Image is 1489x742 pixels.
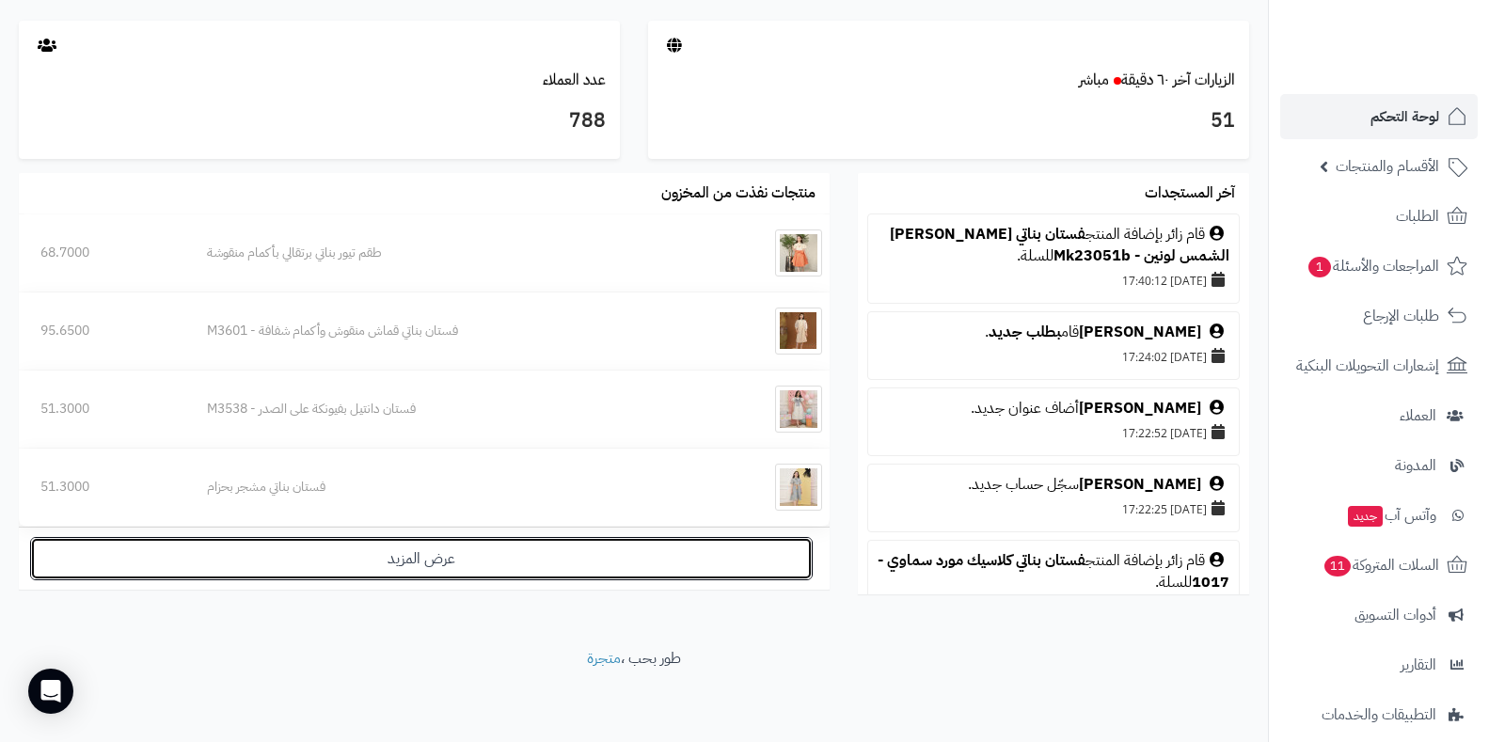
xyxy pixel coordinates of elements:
h3: منتجات نفذت من المخزون [661,185,816,202]
span: الطلبات [1396,203,1439,229]
span: التقارير [1401,652,1436,678]
div: [DATE] 17:40:12 [878,267,1229,293]
img: فستان دانتيل بفيونكة على الصدر - M3538 [775,386,822,433]
a: التطبيقات والخدمات [1280,692,1478,737]
span: التطبيقات والخدمات [1322,702,1436,728]
span: لوحة التحكم [1370,103,1439,130]
div: طقم تيور بناتي برتقالي بأكمام منقوشة [207,244,696,262]
a: متجرة [587,647,621,670]
div: سجّل حساب جديد. [878,474,1229,496]
span: العملاء [1400,403,1436,429]
a: [PERSON_NAME] [1079,321,1201,343]
a: التقارير [1280,642,1478,687]
small: مباشر [1079,69,1109,91]
h3: 788 [33,105,606,137]
a: الزيارات آخر ٦٠ دقيقةمباشر [1079,69,1235,91]
img: طقم تيور بناتي برتقالي بأكمام منقوشة [775,229,822,276]
div: قام زائر بإضافة المنتج للسلة. [878,224,1229,267]
span: السلات المتروكة [1323,552,1439,578]
div: [DATE] 17:24:02 [878,343,1229,370]
span: المراجعات والأسئلة [1307,253,1439,279]
a: [PERSON_NAME] [1079,397,1201,419]
div: [DATE] 17:22:25 [878,496,1229,522]
h3: آخر المستجدات [1145,185,1235,202]
div: قام زائر بإضافة المنتج للسلة. [878,550,1229,593]
div: 51.3000 [40,400,164,418]
a: إشعارات التحويلات البنكية [1280,343,1478,388]
span: 11 [1324,556,1352,576]
a: فستان بناتي [PERSON_NAME] الشمس لونين - Mk23051b [890,223,1229,267]
span: أدوات التسويق [1354,602,1436,628]
span: وآتس آب [1346,502,1436,529]
img: فستان بناتي مشجر بحزام [775,464,822,511]
a: عدد العملاء [543,69,606,91]
div: 95.6500 [40,322,164,340]
img: logo-2.png [1361,44,1471,84]
span: المدونة [1395,452,1436,479]
div: [DATE] 16:29:02 [878,593,1229,620]
a: أدوات التسويق [1280,592,1478,638]
a: بطلب جديد [989,321,1061,343]
a: المدونة [1280,443,1478,488]
div: فستان بناتي قماش منقوش وأكمام شفافة - M3601 [207,322,696,340]
a: الطلبات [1280,194,1478,239]
img: فستان بناتي قماش منقوش وأكمام شفافة - M3601 [775,308,822,355]
a: لوحة التحكم [1280,94,1478,139]
a: [PERSON_NAME] [1079,473,1201,496]
a: وآتس آبجديد [1280,493,1478,538]
span: الأقسام والمنتجات [1336,153,1439,180]
a: السلات المتروكة11 [1280,543,1478,588]
div: أضاف عنوان جديد. [878,398,1229,419]
div: 51.3000 [40,478,164,497]
span: طلبات الإرجاع [1363,303,1439,329]
a: عرض المزيد [30,537,813,580]
a: العملاء [1280,393,1478,438]
span: جديد [1348,506,1383,527]
div: 68.7000 [40,244,164,262]
div: قام . [878,322,1229,343]
div: [DATE] 17:22:52 [878,419,1229,446]
div: فستان بناتي مشجر بحزام [207,478,696,497]
div: فستان دانتيل بفيونكة على الصدر - M3538 [207,400,696,418]
a: طلبات الإرجاع [1280,293,1478,339]
span: 1 [1308,257,1331,277]
div: Open Intercom Messenger [28,669,73,714]
h3: 51 [662,105,1235,137]
span: إشعارات التحويلات البنكية [1296,353,1439,379]
a: فستان بناتي كلاسيك مورد سماوي - 1017 [878,549,1229,593]
a: المراجعات والأسئلة1 [1280,244,1478,289]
